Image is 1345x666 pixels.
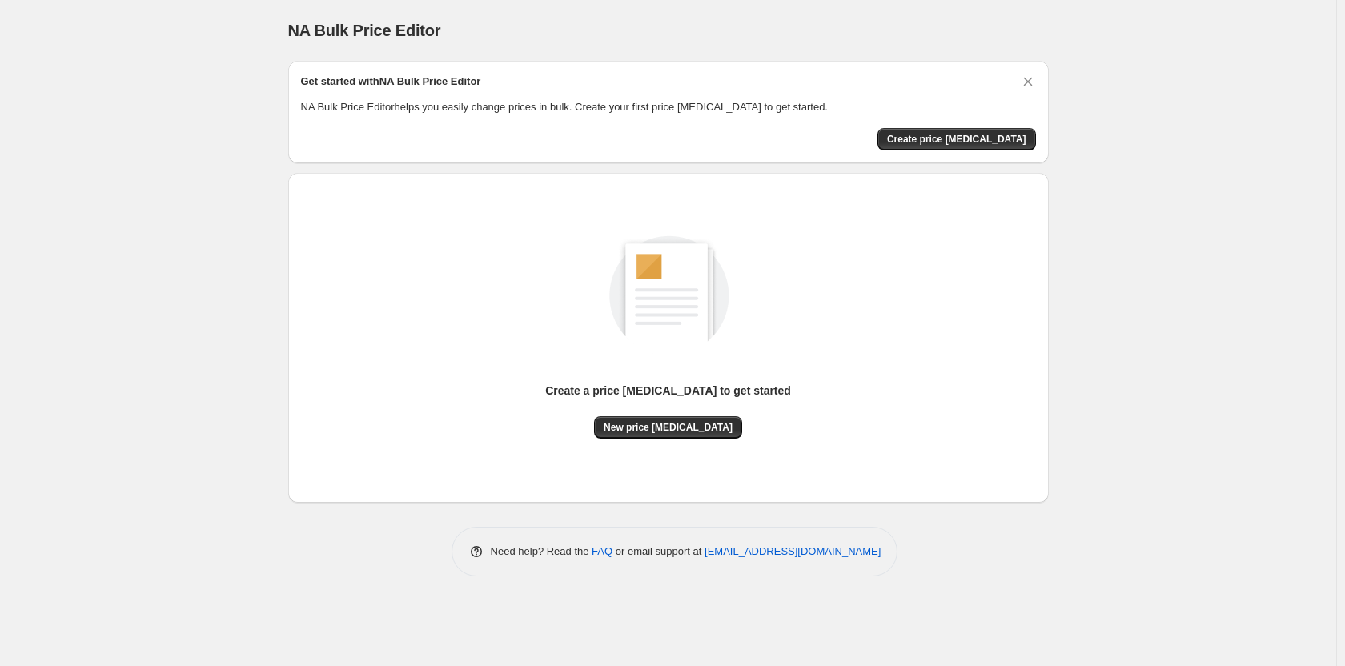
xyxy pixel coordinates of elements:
button: Dismiss card [1020,74,1036,90]
span: NA Bulk Price Editor [288,22,441,39]
p: Create a price [MEDICAL_DATA] to get started [545,383,791,399]
span: Need help? Read the [491,545,592,557]
span: New price [MEDICAL_DATA] [604,421,733,434]
span: or email support at [612,545,705,557]
button: Create price change job [877,128,1036,150]
a: FAQ [592,545,612,557]
button: New price [MEDICAL_DATA] [594,416,742,439]
h2: Get started with NA Bulk Price Editor [301,74,481,90]
p: NA Bulk Price Editor helps you easily change prices in bulk. Create your first price [MEDICAL_DAT... [301,99,1036,115]
a: [EMAIL_ADDRESS][DOMAIN_NAME] [705,545,881,557]
span: Create price [MEDICAL_DATA] [887,133,1026,146]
